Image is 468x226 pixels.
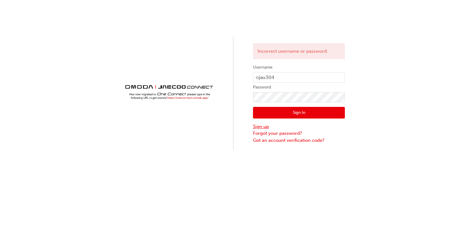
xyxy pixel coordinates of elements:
div: Incorrect username or password. [253,43,345,59]
label: Password [253,84,345,91]
label: Username [253,64,345,71]
a: Forgot your password? [253,130,345,137]
a: Sign up [253,123,345,130]
a: Got an account verification code? [253,137,345,144]
input: Username [253,72,345,83]
button: Sign In [253,107,345,119]
img: Trak [123,76,215,102]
